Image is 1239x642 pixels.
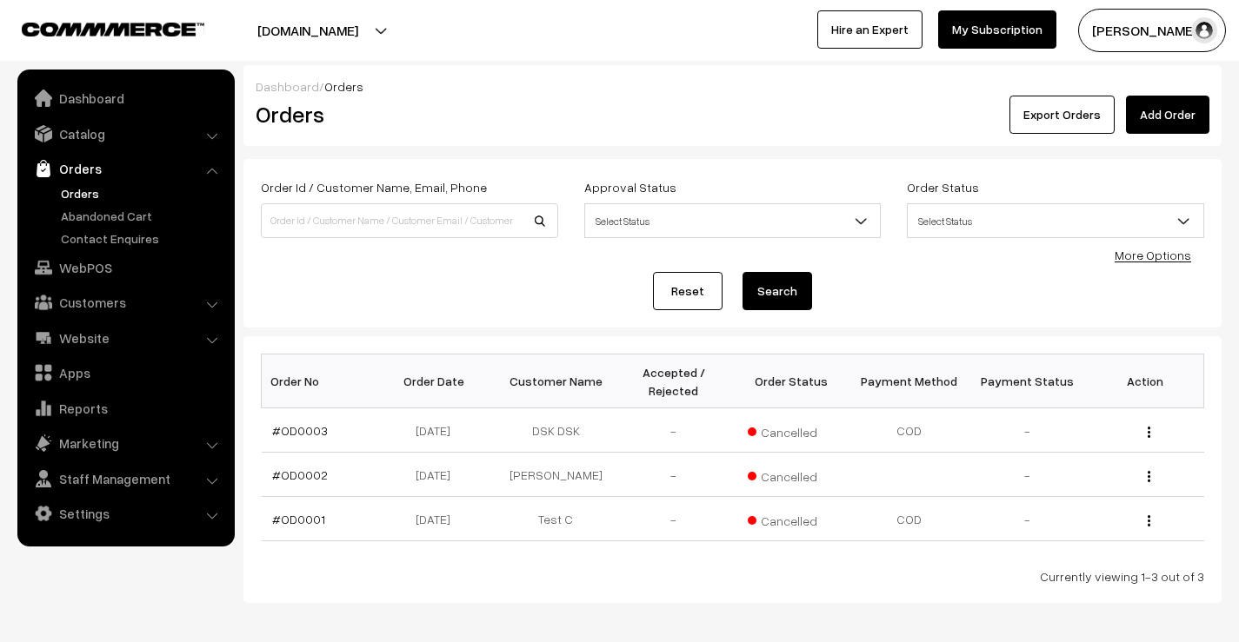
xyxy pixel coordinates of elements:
a: Catalog [22,118,229,149]
th: Order Date [379,354,497,408]
label: Order Status [907,178,979,196]
td: - [615,497,733,541]
span: Select Status [908,206,1203,236]
span: Select Status [584,203,882,238]
td: - [969,453,1087,497]
span: Cancelled [748,419,835,441]
span: Orders [324,79,363,94]
a: Contact Enquires [57,229,229,248]
label: Approval Status [584,178,676,196]
td: - [969,497,1087,541]
td: COD [850,408,969,453]
img: Menu [1148,427,1150,438]
a: #OD0002 [272,467,328,482]
td: [PERSON_NAME] [497,453,616,497]
img: Menu [1148,515,1150,526]
a: COMMMERCE [22,17,174,38]
a: More Options [1115,248,1191,262]
a: Staff Management [22,463,229,494]
td: - [615,453,733,497]
button: Export Orders [1009,96,1115,134]
td: [DATE] [379,497,497,541]
a: #OD0001 [272,512,325,526]
a: Dashboard [256,79,319,94]
th: Customer Name [497,354,616,408]
a: Reset [653,272,723,310]
img: COMMMERCE [22,23,204,36]
a: Reports [22,393,229,424]
td: - [969,408,1087,453]
span: Select Status [907,203,1204,238]
th: Accepted / Rejected [615,354,733,408]
input: Order Id / Customer Name / Customer Email / Customer Phone [261,203,558,238]
td: [DATE] [379,408,497,453]
img: Menu [1148,471,1150,482]
a: #OD0003 [272,423,328,438]
th: Payment Method [850,354,969,408]
a: WebPOS [22,252,229,283]
td: - [615,408,733,453]
th: Action [1086,354,1204,408]
a: Customers [22,287,229,318]
td: DSK DSK [497,408,616,453]
img: user [1191,17,1217,43]
td: Test C [497,497,616,541]
a: My Subscription [938,10,1056,49]
button: Search [743,272,812,310]
span: Cancelled [748,507,835,530]
a: Marketing [22,427,229,459]
td: COD [850,497,969,541]
div: Currently viewing 1-3 out of 3 [261,567,1204,586]
button: [PERSON_NAME]… [1078,9,1226,52]
a: Website [22,322,229,354]
a: Apps [22,357,229,388]
th: Order No [262,354,380,408]
a: Dashboard [22,83,229,114]
a: Add Order [1126,96,1209,134]
a: Orders [22,153,229,184]
div: / [256,77,1209,96]
a: Orders [57,184,229,202]
label: Order Id / Customer Name, Email, Phone [261,178,487,196]
a: Settings [22,498,229,529]
th: Order Status [733,354,851,408]
a: Hire an Expert [817,10,923,49]
td: [DATE] [379,453,497,497]
span: Cancelled [748,463,835,486]
th: Payment Status [969,354,1087,408]
h2: Orders [256,101,556,128]
span: Select Status [585,206,881,236]
button: [DOMAIN_NAME] [197,9,419,52]
a: Abandoned Cart [57,207,229,225]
